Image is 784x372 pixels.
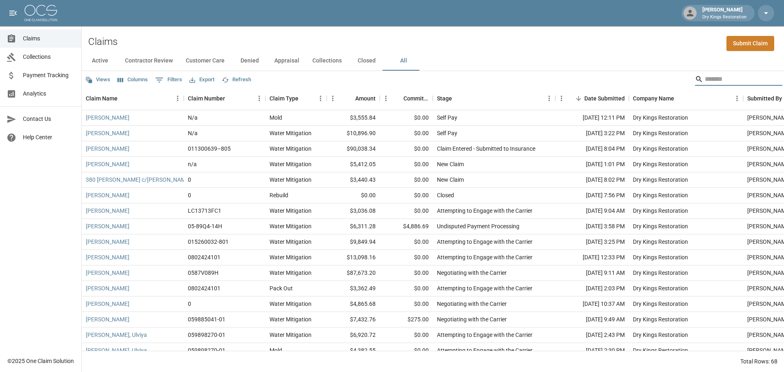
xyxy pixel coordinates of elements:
[269,145,312,153] div: Water Mitigation
[188,269,218,277] div: 0587V089H
[380,234,433,250] div: $0.00
[543,92,555,105] button: Menu
[179,51,231,71] button: Customer Care
[269,269,312,277] div: Water Mitigation
[188,238,229,246] div: 015260032-801
[269,315,312,323] div: Water Mitigation
[437,346,532,354] div: Attempting to Engage with the Carrier
[403,87,429,110] div: Committed Amount
[327,110,380,126] div: $3,555.84
[327,92,339,105] button: Menu
[86,222,129,230] a: [PERSON_NAME]
[433,87,555,110] div: Stage
[392,93,403,104] button: Sort
[306,51,348,71] button: Collections
[327,250,380,265] div: $13,098.16
[380,92,392,105] button: Menu
[269,207,312,215] div: Water Mitigation
[327,234,380,250] div: $9,849.94
[220,74,253,86] button: Refresh
[314,92,327,105] button: Menu
[184,87,265,110] div: Claim Number
[437,284,532,292] div: Attempting to Engage with the Carrier
[86,253,129,261] a: [PERSON_NAME]
[555,250,629,265] div: [DATE] 12:33 PM
[555,157,629,172] div: [DATE] 1:01 PM
[380,296,433,312] div: $0.00
[269,176,312,184] div: Water Mitigation
[86,145,129,153] a: [PERSON_NAME]
[633,222,688,230] div: Dry Kings Restoration
[188,284,220,292] div: 0802424101
[380,172,433,188] div: $0.00
[23,34,75,43] span: Claims
[298,93,310,104] button: Sort
[380,219,433,234] div: $4,886.69
[327,343,380,359] div: $4,382.55
[327,172,380,188] div: $3,440.43
[674,93,686,104] button: Sort
[555,203,629,219] div: [DATE] 9:04 AM
[327,126,380,141] div: $10,896.90
[269,191,288,199] div: Rebuild
[555,110,629,126] div: [DATE] 12:11 PM
[555,219,629,234] div: [DATE] 3:58 PM
[437,176,464,184] div: New Claim
[23,133,75,142] span: Help Center
[633,238,688,246] div: Dry Kings Restoration
[23,71,75,80] span: Payment Tracking
[188,207,221,215] div: LC13713FC1
[437,300,507,308] div: Negotiating with the Carrier
[86,269,129,277] a: [PERSON_NAME]
[269,284,293,292] div: Pack Out
[171,92,184,105] button: Menu
[555,92,568,105] button: Menu
[118,93,129,104] button: Sort
[380,343,433,359] div: $0.00
[380,327,433,343] div: $0.00
[327,87,380,110] div: Amount
[327,141,380,157] div: $90,038.34
[188,191,191,199] div: 0
[633,145,688,153] div: Dry Kings Restoration
[555,312,629,327] div: [DATE] 9:49 AM
[24,5,57,21] img: ocs-logo-white-transparent.png
[555,281,629,296] div: [DATE] 2:03 PM
[380,188,433,203] div: $0.00
[437,269,507,277] div: Negotiating with the Carrier
[740,357,777,365] div: Total Rows: 68
[118,51,179,71] button: Contractor Review
[269,87,298,110] div: Claim Type
[82,51,118,71] button: Active
[86,114,129,122] a: [PERSON_NAME]
[633,346,688,354] div: Dry Kings Restoration
[327,327,380,343] div: $6,920.72
[23,89,75,98] span: Analytics
[188,300,191,308] div: 0
[573,93,584,104] button: Sort
[633,129,688,137] div: Dry Kings Restoration
[269,222,312,230] div: Water Mitigation
[265,87,327,110] div: Claim Type
[633,207,688,215] div: Dry Kings Restoration
[82,51,784,71] div: dynamic tabs
[633,87,674,110] div: Company Name
[380,265,433,281] div: $0.00
[86,129,129,137] a: [PERSON_NAME]
[327,265,380,281] div: $87,673.20
[437,315,507,323] div: Negotiating with the Carrier
[555,265,629,281] div: [DATE] 9:11 AM
[327,312,380,327] div: $7,432.76
[555,126,629,141] div: [DATE] 3:22 PM
[86,300,129,308] a: [PERSON_NAME]
[437,191,454,199] div: Closed
[188,315,225,323] div: 059885041-01
[633,269,688,277] div: Dry Kings Restoration
[86,346,147,354] a: [PERSON_NAME], Ulviya
[633,300,688,308] div: Dry Kings Restoration
[380,281,433,296] div: $0.00
[380,110,433,126] div: $0.00
[437,114,457,122] div: Self Pay
[7,357,74,365] div: © 2025 One Claim Solution
[702,14,746,21] p: Dry Kings Restoration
